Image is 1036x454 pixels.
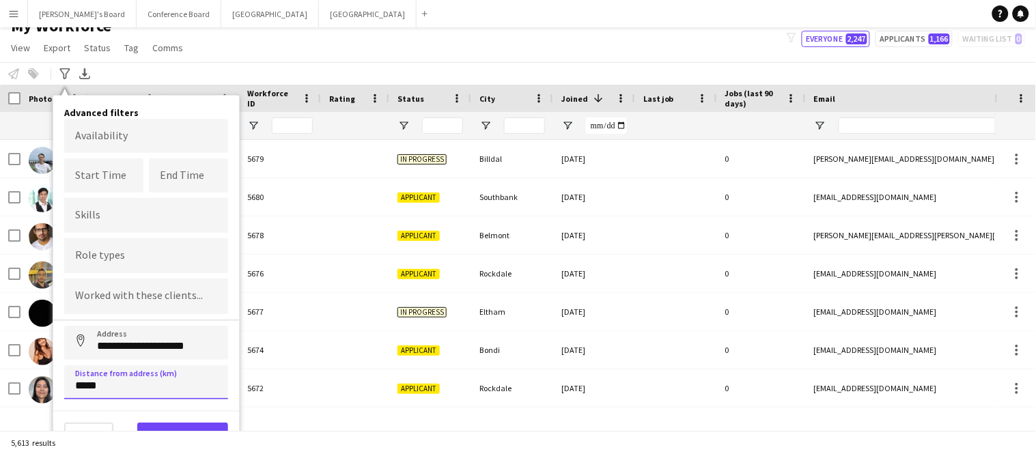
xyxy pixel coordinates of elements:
[76,66,93,82] app-action-btn: Export XLSX
[471,178,553,216] div: Southbank
[553,369,635,407] div: [DATE]
[471,255,553,292] div: Rockdale
[717,255,806,292] div: 0
[124,42,139,54] span: Tag
[802,31,870,47] button: Everyone2,247
[553,255,635,292] div: [DATE]
[152,42,183,54] span: Comms
[38,39,76,57] a: Export
[119,39,144,57] a: Tag
[84,42,111,54] span: Status
[239,293,321,330] div: 5677
[717,293,806,330] div: 0
[471,293,553,330] div: Eltham
[471,369,553,407] div: Rockdale
[586,117,627,134] input: Joined Filter Input
[397,154,447,165] span: In progress
[553,293,635,330] div: [DATE]
[247,88,296,109] span: Workforce ID
[11,42,30,54] span: View
[64,423,113,450] button: Clear
[397,231,440,241] span: Applicant
[247,119,260,132] button: Open Filter Menu
[221,1,319,27] button: [GEOGRAPHIC_DATA]
[79,39,116,57] a: Status
[137,423,228,450] button: View results
[64,107,228,119] h4: Advanced filters
[561,119,574,132] button: Open Filter Menu
[29,376,56,403] img: Melisa Castiblanco
[75,250,217,262] input: Type to search role types...
[28,1,137,27] button: [PERSON_NAME]'s Board
[97,94,139,104] span: First Name
[397,119,410,132] button: Open Filter Menu
[479,119,492,132] button: Open Filter Menu
[29,147,56,174] img: Bror Blomster
[239,331,321,369] div: 5674
[814,119,826,132] button: Open Filter Menu
[239,369,321,407] div: 5672
[422,117,463,134] input: Status Filter Input
[814,94,836,104] span: Email
[471,216,553,254] div: Belmont
[319,1,417,27] button: [GEOGRAPHIC_DATA]
[397,94,424,104] span: Status
[239,140,321,178] div: 5679
[397,193,440,203] span: Applicant
[479,94,495,104] span: City
[29,223,56,251] img: Scott Hodgson
[553,331,635,369] div: [DATE]
[75,210,217,222] input: Type to search skills...
[29,261,56,289] img: Carlos Andres Campos Daza
[75,290,217,302] input: Type to search clients...
[471,140,553,178] div: Billdal
[329,94,355,104] span: Rating
[147,39,188,57] a: Comms
[876,31,953,47] button: Applicants1,166
[239,255,321,292] div: 5676
[29,94,52,104] span: Photo
[29,300,56,327] img: Leilani Ransfield
[172,94,212,104] span: Last Name
[397,345,440,356] span: Applicant
[272,117,313,134] input: Workforce ID Filter Input
[137,1,221,27] button: Conference Board
[561,94,588,104] span: Joined
[471,331,553,369] div: Bondi
[397,384,440,394] span: Applicant
[553,216,635,254] div: [DATE]
[239,178,321,216] div: 5680
[929,33,950,44] span: 1,166
[717,369,806,407] div: 0
[643,94,674,104] span: Last job
[717,140,806,178] div: 0
[397,307,447,317] span: In progress
[717,216,806,254] div: 0
[717,178,806,216] div: 0
[57,66,73,82] app-action-btn: Advanced filters
[397,269,440,279] span: Applicant
[239,216,321,254] div: 5678
[44,42,70,54] span: Export
[5,39,36,57] a: View
[725,88,781,109] span: Jobs (last 90 days)
[29,185,56,212] img: Ly Peang
[29,338,56,365] img: Marie Gasc
[553,140,635,178] div: [DATE]
[553,178,635,216] div: [DATE]
[846,33,867,44] span: 2,247
[504,117,545,134] input: City Filter Input
[717,331,806,369] div: 0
